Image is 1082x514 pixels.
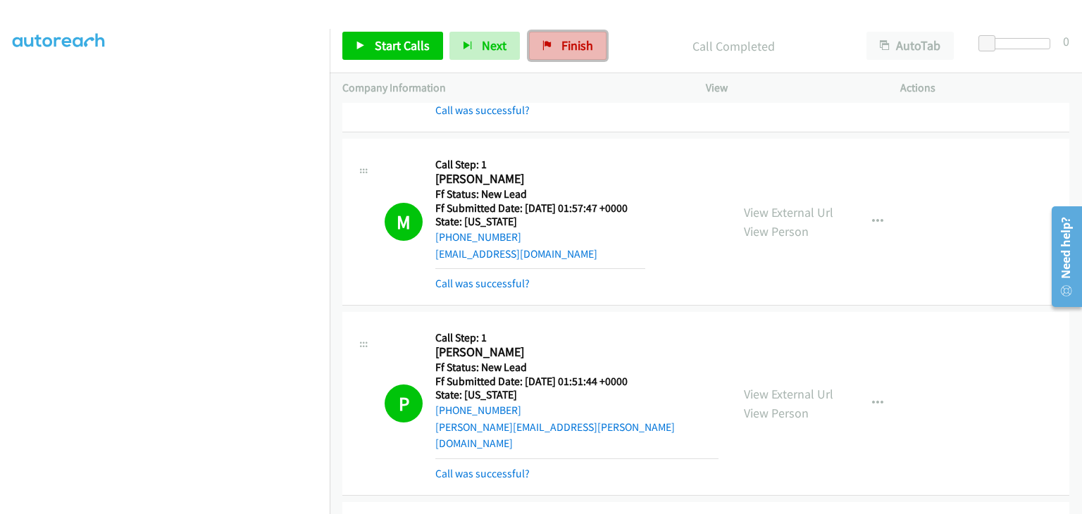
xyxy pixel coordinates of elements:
[744,204,833,220] a: View External Url
[385,203,423,241] h1: M
[435,420,675,451] a: [PERSON_NAME][EMAIL_ADDRESS][PERSON_NAME][DOMAIN_NAME]
[342,80,680,96] p: Company Information
[435,403,521,417] a: [PHONE_NUMBER]
[561,37,593,54] span: Finish
[900,80,1069,96] p: Actions
[435,467,530,480] a: Call was successful?
[385,384,423,422] h1: P
[744,223,809,239] a: View Person
[435,247,597,261] a: [EMAIL_ADDRESS][DOMAIN_NAME]
[435,230,521,244] a: [PHONE_NUMBER]
[435,331,719,345] h5: Call Step: 1
[985,38,1050,49] div: Delay between calls (in seconds)
[449,32,520,60] button: Next
[482,37,506,54] span: Next
[435,187,645,201] h5: Ff Status: New Lead
[744,405,809,421] a: View Person
[435,277,530,290] a: Call was successful?
[866,32,954,60] button: AutoTab
[435,375,719,389] h5: Ff Submitted Date: [DATE] 01:51:44 +0000
[435,104,530,117] a: Call was successful?
[1042,201,1082,313] iframe: Resource Center
[342,32,443,60] a: Start Calls
[435,361,719,375] h5: Ff Status: New Lead
[435,171,645,187] h2: [PERSON_NAME]
[435,158,645,172] h5: Call Step: 1
[375,37,430,54] span: Start Calls
[1063,32,1069,51] div: 0
[529,32,607,60] a: Finish
[744,386,833,402] a: View External Url
[435,201,645,215] h5: Ff Submitted Date: [DATE] 01:57:47 +0000
[626,37,841,56] p: Call Completed
[435,215,645,229] h5: State: [US_STATE]
[706,80,875,96] p: View
[435,388,719,402] h5: State: [US_STATE]
[435,344,645,361] h2: [PERSON_NAME]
